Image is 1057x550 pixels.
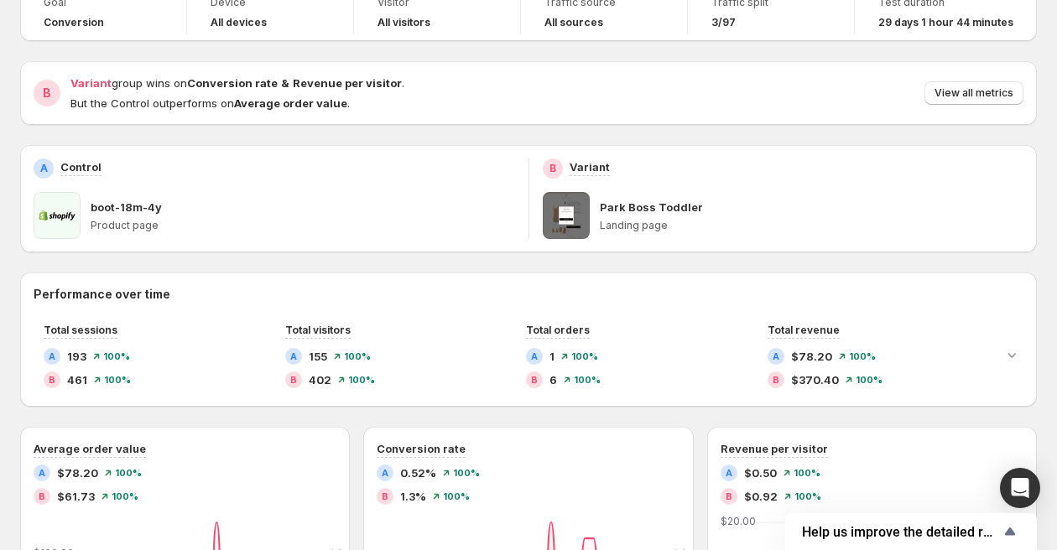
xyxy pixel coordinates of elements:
[791,371,839,388] span: $370.40
[878,16,1013,29] span: 29 days 1 hour 44 minutes
[39,468,45,478] h2: A
[726,468,732,478] h2: A
[60,158,102,175] p: Control
[290,351,297,361] h2: A
[70,96,350,110] span: But the Control outperforms on .
[744,464,777,481] span: $0.50
[526,324,590,336] span: Total orders
[112,491,138,501] span: 100 %
[44,324,117,336] span: Total sessions
[293,76,402,90] strong: Revenue per visitor
[377,440,466,457] h3: Conversion rate
[802,521,1020,542] button: Show survey - Help us improve the detailed report for A/B campaigns
[44,16,104,29] span: Conversion
[571,351,598,361] span: 100 %
[443,491,470,501] span: 100 %
[794,491,821,501] span: 100 %
[57,488,95,505] span: $61.73
[67,348,86,365] span: 193
[802,524,1000,540] span: Help us improve the detailed report for A/B campaigns
[570,158,610,175] p: Variant
[115,468,142,478] span: 100 %
[348,375,375,385] span: 100 %
[344,351,371,361] span: 100 %
[935,86,1013,100] span: View all metrics
[711,16,736,29] span: 3/97
[234,96,347,110] strong: Average order value
[400,464,436,481] span: 0.52%
[34,192,81,239] img: boot-18m-4y
[103,351,130,361] span: 100 %
[849,351,876,361] span: 100 %
[49,375,55,385] h2: B
[721,515,756,527] text: $20.00
[382,491,388,501] h2: B
[211,16,267,29] h4: All devices
[794,468,820,478] span: 100 %
[574,375,601,385] span: 100 %
[856,375,883,385] span: 100 %
[531,375,538,385] h2: B
[773,351,779,361] h2: A
[39,491,45,501] h2: B
[924,81,1023,105] button: View all metrics
[290,375,297,385] h2: B
[768,324,840,336] span: Total revenue
[49,351,55,361] h2: A
[285,324,351,336] span: Total visitors
[531,351,538,361] h2: A
[40,162,48,175] h2: A
[309,348,327,365] span: 155
[57,464,98,481] span: $78.20
[70,76,112,90] span: Variant
[721,440,828,457] h3: Revenue per visitor
[543,192,590,239] img: Park Boss Toddler
[744,488,778,505] span: $0.92
[549,162,556,175] h2: B
[377,16,430,29] h4: All visitors
[600,219,1024,232] p: Landing page
[453,468,480,478] span: 100 %
[773,375,779,385] h2: B
[791,348,832,365] span: $78.20
[91,219,515,232] p: Product page
[726,491,732,501] h2: B
[104,375,131,385] span: 100 %
[67,371,87,388] span: 461
[70,76,404,90] span: group wins on .
[1000,343,1023,366] button: Expand chart
[281,76,289,90] strong: &
[1000,468,1040,508] div: Open Intercom Messenger
[549,348,555,365] span: 1
[43,85,51,101] h2: B
[34,440,146,457] h3: Average order value
[400,488,426,505] span: 1.3%
[600,199,703,215] p: Park Boss Toddler
[187,76,278,90] strong: Conversion rate
[544,16,603,29] h4: All sources
[549,371,557,388] span: 6
[34,286,1023,303] h2: Performance over time
[382,468,388,478] h2: A
[309,371,331,388] span: 402
[91,199,162,215] p: boot-18m-4y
